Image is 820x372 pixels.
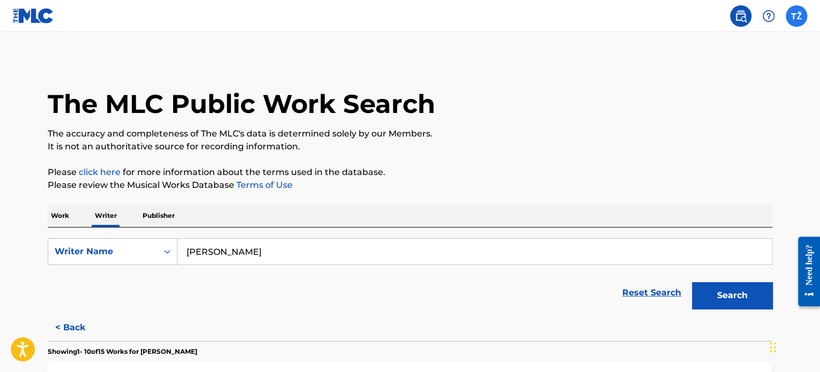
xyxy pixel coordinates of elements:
[766,321,820,372] div: Widget pro chat
[234,180,293,190] a: Terms of Use
[48,127,772,140] p: The accuracy and completeness of The MLC's data is determined solely by our Members.
[766,321,820,372] iframe: Chat Widget
[55,245,151,258] div: Writer Name
[48,238,772,314] form: Search Form
[48,347,197,356] p: Showing 1 - 10 of 15 Works for [PERSON_NAME]
[770,331,776,363] div: Přetáhnout
[139,204,178,227] p: Publisher
[48,314,112,341] button: < Back
[79,167,121,177] a: click here
[762,10,775,22] img: help
[758,5,779,27] div: Help
[48,166,772,179] p: Please for more information about the terms used in the database.
[48,204,72,227] p: Work
[48,88,435,120] h1: The MLC Public Work Search
[13,8,54,24] img: MLC Logo
[48,179,772,192] p: Please review the Musical Works Database
[730,5,751,27] a: Public Search
[48,140,772,153] p: It is not an authoritative source for recording information.
[786,5,807,27] div: User Menu
[734,10,747,22] img: search
[617,281,687,305] a: Reset Search
[692,282,772,309] button: Search
[92,204,120,227] p: Writer
[790,229,820,315] iframe: Resource Center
